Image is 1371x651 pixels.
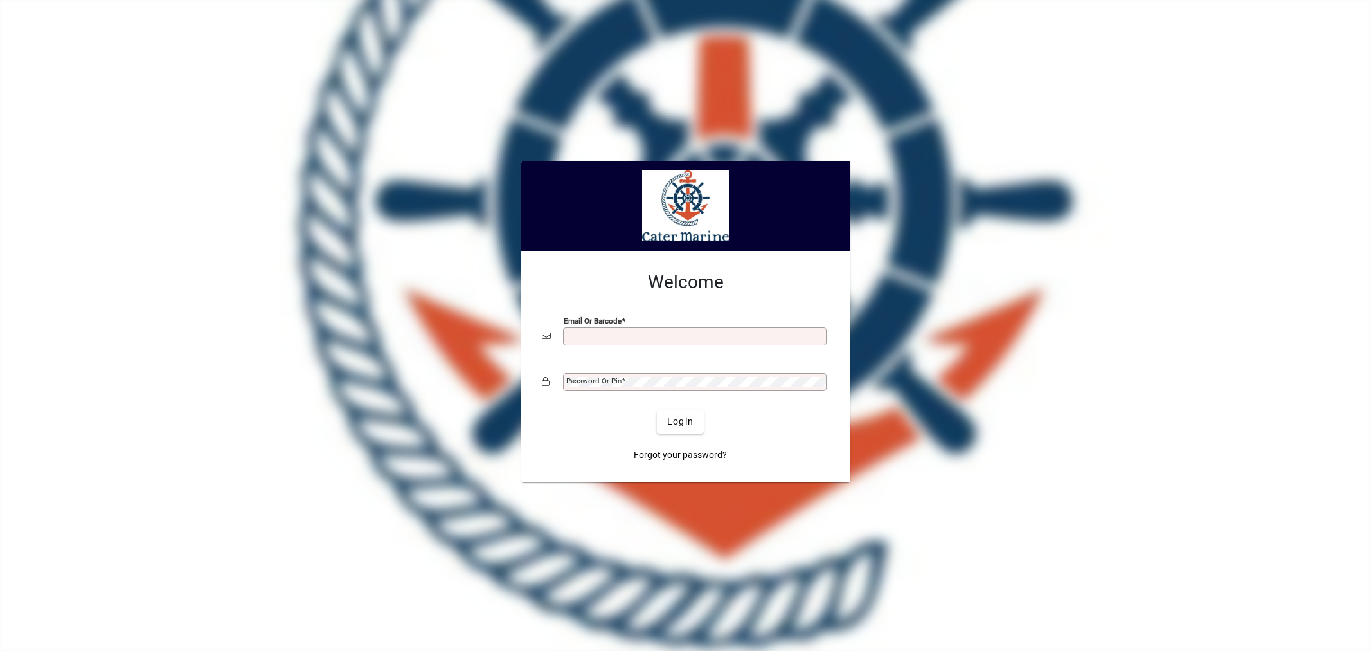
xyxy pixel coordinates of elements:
[629,444,732,467] a: Forgot your password?
[667,415,694,428] span: Login
[542,271,830,293] h2: Welcome
[564,316,622,325] mat-label: Email or Barcode
[566,376,622,385] mat-label: Password or Pin
[657,410,704,434] button: Login
[634,448,727,462] span: Forgot your password?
